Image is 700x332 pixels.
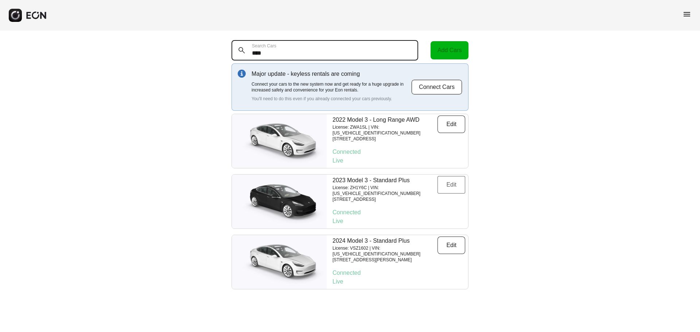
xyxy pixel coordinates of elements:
p: [STREET_ADDRESS][PERSON_NAME] [332,257,437,263]
img: info [238,70,246,78]
p: Live [332,217,465,226]
p: Connected [332,148,465,156]
button: Edit [437,176,465,194]
button: Edit [437,237,465,254]
p: Connect your cars to the new system now and get ready for a huge upgrade in increased safety and ... [252,81,411,93]
p: Major update - keyless rentals are coming [252,70,411,78]
p: Live [332,277,465,286]
p: License: ZWA1SL | VIN: [US_VEHICLE_IDENTIFICATION_NUMBER] [332,124,437,136]
p: Connected [332,269,465,277]
p: License: ZH1Y6C | VIN: [US_VEHICLE_IDENTIFICATION_NUMBER] [332,185,437,196]
p: License: VSZ1602 | VIN: [US_VEHICLE_IDENTIFICATION_NUMBER] [332,245,437,257]
p: Live [332,156,465,165]
p: 2023 Model 3 - Standard Plus [332,176,437,185]
p: You'll need to do this even if you already connected your cars previously. [252,96,411,102]
img: car [232,238,327,286]
p: [STREET_ADDRESS] [332,136,437,142]
p: 2022 Model 3 - Long Range AWD [332,116,437,124]
span: menu [682,10,691,19]
button: Edit [437,116,465,133]
img: car [232,117,327,165]
label: Search Cars [252,43,276,49]
p: 2024 Model 3 - Standard Plus [332,237,437,245]
p: Connected [332,208,465,217]
img: car [232,178,327,225]
button: Connect Cars [411,79,462,95]
p: [STREET_ADDRESS] [332,196,437,202]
